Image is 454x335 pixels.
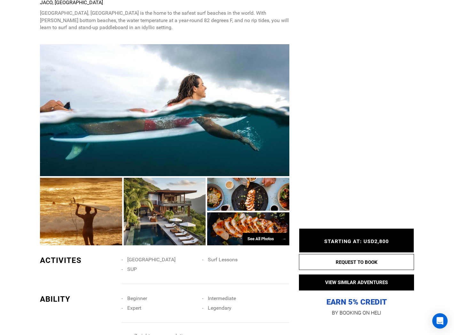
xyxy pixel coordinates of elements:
span: SUP [127,266,137,272]
div: Open Intercom Messenger [432,313,448,329]
p: BY BOOKING ON HELI [299,308,414,317]
span: STARTING AT: USD2,800 [324,238,389,244]
span: Beginner [127,295,147,301]
div: ACTIVITES [40,255,117,266]
span: Legendary [208,305,231,311]
span: Surf Lessons [208,257,238,263]
div: ABILITY [40,294,117,305]
span: [GEOGRAPHIC_DATA] [127,257,176,263]
p: [GEOGRAPHIC_DATA], [GEOGRAPHIC_DATA] is the home to the safest surf beaches in the world. With [P... [40,10,289,32]
button: REQUEST TO BOOK [299,254,414,270]
span: Expert [127,305,141,311]
button: VIEW SIMILAR ADVENTURES [299,274,414,290]
p: EARN 5% CREDIT [299,233,414,307]
span: Intermediate [208,295,236,301]
div: See All Photos [243,233,289,245]
span: → [282,236,286,241]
